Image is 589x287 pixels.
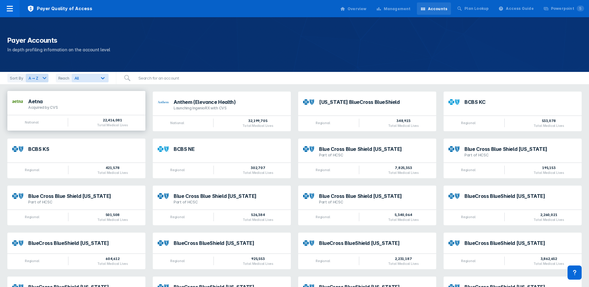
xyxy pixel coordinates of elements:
[97,262,128,265] div: Total Medical Lives
[568,265,582,280] div: Contact Support
[12,240,23,246] img: bcbs-az.png
[12,191,23,202] img: bcbs-nm.png
[153,139,291,178] a: BCBS NERegional302,707Total Medical Lives
[444,139,582,178] a: Blue Cross Blue Shield [US_STATE]Part of HCSCRegional195,153Total Medical Lives
[533,171,564,175] div: Total Medical Lives
[464,6,489,11] div: Plan Lookup
[373,2,414,15] a: Management
[298,92,436,131] a: [US_STATE] BlueCross BlueShieldRegional348,923Total Medical Lives
[316,215,330,219] div: Regional
[28,147,141,151] div: BCBS KS
[28,200,141,205] div: Part of HCSC
[533,212,564,217] div: 2,260,021
[25,215,39,219] div: Regional
[388,218,419,222] div: Total Medical Lives
[319,100,431,104] div: [US_STATE] BlueCross BlueShield
[243,171,273,175] div: Total Medical Lives
[242,124,273,128] div: Total Medical Lives
[316,121,330,125] div: Regional
[25,120,38,124] div: National
[7,36,582,45] h1: Payer Accounts
[174,100,286,104] div: Anthem (Elevance Health)
[464,100,577,104] div: BCBS KC
[158,240,169,246] img: bcbs-la.png
[243,256,273,261] div: 925,553
[7,74,26,82] div: Sort By
[174,241,286,246] div: BlueCross BlueShield [US_STATE]
[464,153,577,158] div: Part of HCSC
[153,92,291,131] a: Anthem (Elevance Health)Launching IngenioRX with CVSNational32,199,705Total Medical Lives
[464,147,577,151] div: Blue Cross Blue Shield [US_STATE]
[388,256,419,261] div: 2,231,187
[533,256,564,261] div: 3,862,652
[319,194,431,199] div: Blue Cross Blue Shield [US_STATE]
[174,194,286,199] div: Blue Cross Blue Shield [US_STATE]
[28,194,141,199] div: Blue Cross Blue Shield [US_STATE]
[464,194,577,199] div: BlueCross BlueShield [US_STATE]
[388,212,419,217] div: 5,340,064
[170,168,184,172] div: Regional
[337,2,370,15] a: Overview
[533,124,564,128] div: Total Medical Lives
[428,6,448,12] div: Accounts
[388,124,419,128] div: Total Medical Lives
[25,168,39,172] div: Regional
[158,191,169,202] img: bcbs-ok.png
[533,262,564,265] div: Total Medical Lives
[464,241,577,246] div: BlueCross BlueShield [US_STATE]
[448,96,460,108] img: bcbs-kansas-city.png
[243,262,273,265] div: Total Medical Lives
[242,118,273,123] div: 32,199,705
[97,171,128,175] div: Total Medical Lives
[533,165,564,170] div: 195,153
[551,6,584,11] div: Powerpoint
[170,121,184,125] div: National
[97,256,128,261] div: 604,612
[158,143,169,155] img: bcbs-ne.png
[7,46,582,53] p: In depth profiling information on the account level
[97,123,128,127] div: Total Medical Lives
[448,143,460,155] img: bcbs-mt.png
[243,165,273,170] div: 302,707
[316,168,330,172] div: Regional
[533,118,564,123] div: 533,078
[384,6,411,12] div: Management
[303,240,314,246] img: bcbs-ma.png
[28,99,141,104] div: Aetna
[444,92,582,131] a: BCBS KCRegional533,078Total Medical Lives
[444,233,582,269] a: BlueCross BlueShield [US_STATE]Regional3,862,652Total Medical Lives
[25,259,39,263] div: Regional
[303,99,314,105] img: bcbs-ar.png
[298,139,436,178] a: Blue Cross Blue Shield [US_STATE]Part of HCSCRegional7,825,353Total Medical Lives
[97,165,128,170] div: 421,578
[461,215,475,219] div: Regional
[448,193,460,199] img: bcbs-al.png
[56,74,72,82] div: Reach
[12,143,23,155] img: bcbs-ks.png
[243,218,273,222] div: Total Medical Lives
[319,153,431,158] div: Part of HCSC
[388,165,419,170] div: 7,825,353
[174,200,286,205] div: Part of HCSC
[75,76,79,81] span: All
[174,147,286,151] div: BCBS NE
[506,6,533,11] div: Access Guide
[97,218,128,222] div: Total Medical Lives
[26,75,41,81] div: A ➞ Z
[533,218,564,222] div: Total Medical Lives
[461,168,475,172] div: Regional
[7,186,145,225] a: Blue Cross Blue Shield [US_STATE]Part of HCSCRegional501,508Total Medical Lives
[461,121,475,125] div: Regional
[444,186,582,225] a: BlueCross BlueShield [US_STATE]Regional2,260,021Total Medical Lives
[7,139,145,178] a: BCBS KSRegional421,578Total Medical Lives
[12,100,23,103] img: aetna.png
[303,143,314,155] img: bcbs-il.png
[319,147,431,151] div: Blue Cross Blue Shield [US_STATE]
[28,241,141,246] div: BlueCross BlueShield [US_STATE]
[170,259,184,263] div: Regional
[298,233,436,269] a: BlueCross BlueShield [US_STATE]Regional2,231,187Total Medical Lives
[7,233,145,269] a: BlueCross BlueShield [US_STATE]Regional604,612Total Medical Lives
[135,72,204,84] input: Search for an account
[174,106,286,111] div: Launching IngenioRX with CVS
[170,215,184,219] div: Regional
